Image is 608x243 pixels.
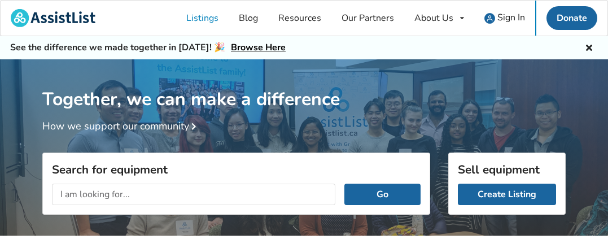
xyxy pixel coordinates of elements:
a: How we support our community [42,119,200,133]
h5: See the difference we made together in [DATE]! 🎉 [10,42,286,54]
a: Donate [546,6,597,30]
button: Go [344,184,421,205]
div: About Us [414,14,453,23]
h3: Search for equipment [52,162,421,177]
a: Blog [229,1,268,36]
a: Resources [268,1,331,36]
h1: Together, we can make a difference [42,59,566,111]
input: I am looking for... [52,184,335,205]
a: Browse Here [231,41,286,54]
h3: Sell equipment [458,162,556,177]
a: user icon Sign In [474,1,535,36]
a: Create Listing [458,184,556,205]
span: Sign In [497,11,525,24]
a: Our Partners [331,1,404,36]
img: user icon [484,13,495,24]
a: Listings [176,1,229,36]
img: assistlist-logo [11,9,95,27]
